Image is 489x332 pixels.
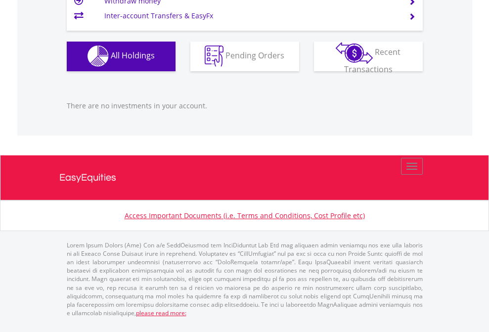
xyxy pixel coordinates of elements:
img: holdings-wht.png [88,46,109,67]
p: There are no investments in your account. [67,101,423,111]
a: please read more: [136,309,186,317]
p: Lorem Ipsum Dolors (Ame) Con a/e SeddOeiusmod tem InciDiduntut Lab Etd mag aliquaen admin veniamq... [67,241,423,317]
span: Recent Transactions [344,47,401,75]
a: EasyEquities [59,155,430,200]
button: Pending Orders [190,42,299,71]
button: All Holdings [67,42,176,71]
span: All Holdings [111,50,155,61]
td: Inter-account Transfers & EasyFx [104,8,397,23]
img: pending_instructions-wht.png [205,46,223,67]
a: Access Important Documents (i.e. Terms and Conditions, Cost Profile etc) [125,211,365,220]
img: transactions-zar-wht.png [336,42,373,64]
span: Pending Orders [225,50,284,61]
button: Recent Transactions [314,42,423,71]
